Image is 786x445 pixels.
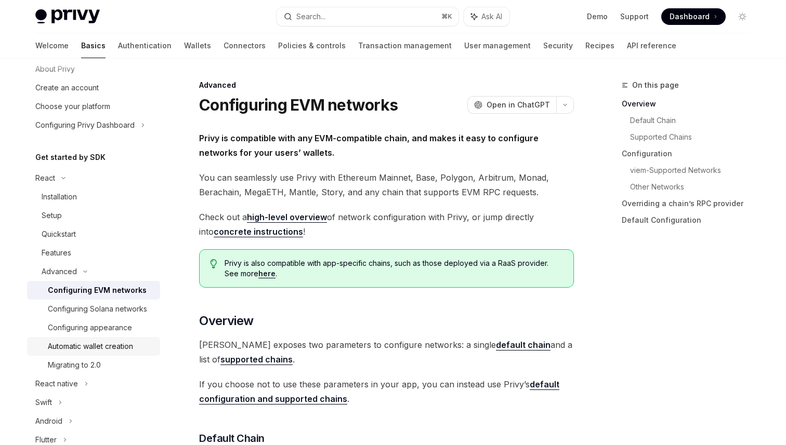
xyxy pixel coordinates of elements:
a: Migrating to 2.0 [27,356,160,374]
a: Policies & controls [278,33,346,58]
a: Supported Chains [630,129,759,145]
a: Support [620,11,649,22]
div: Search... [296,10,325,23]
div: Android [35,415,62,427]
a: Configuring appearance [27,318,160,337]
div: Configuring appearance [48,321,132,334]
div: Swift [35,396,52,409]
span: On this page [632,79,679,91]
span: If you choose not to use these parameters in your app, you can instead use Privy’s . [199,377,574,406]
h5: Get started by SDK [35,151,106,164]
div: Create an account [35,82,99,94]
span: Ask AI [481,11,502,22]
div: React [35,172,55,184]
span: You can seamlessly use Privy with Ethereum Mainnet, Base, Polygon, Arbitrum, Monad, Berachain, Me... [199,170,574,199]
a: Default Chain [630,112,759,129]
a: Automatic wallet creation [27,337,160,356]
a: here [258,269,276,278]
a: Authentication [118,33,172,58]
svg: Tip [210,259,217,268]
button: Ask AI [464,7,509,26]
a: Quickstart [27,225,160,244]
span: ⌘ K [441,12,452,21]
a: Welcome [35,33,69,58]
a: concrete instructions [214,226,303,237]
a: default chain [496,340,551,350]
a: User management [464,33,531,58]
a: Transaction management [358,33,452,58]
a: Dashboard [661,8,726,25]
div: React native [35,377,78,390]
button: Open in ChatGPT [467,96,556,114]
a: Default Configuration [622,212,759,228]
a: Installation [27,187,160,206]
span: Dashboard [670,11,710,22]
strong: Privy is compatible with any EVM-compatible chain, and makes it easy to configure networks for yo... [199,133,539,158]
div: Configuring Privy Dashboard [35,119,135,131]
a: Recipes [585,33,614,58]
a: Configuring Solana networks [27,300,160,318]
a: Create an account [27,78,160,97]
span: Check out a of network configuration with Privy, or jump directly into ! [199,210,574,239]
button: Toggle dark mode [734,8,751,25]
h1: Configuring EVM networks [199,96,398,114]
span: Privy is also compatible with app-specific chains, such as those deployed via a RaaS provider. Se... [225,258,563,279]
a: supported chains [220,354,293,365]
div: Quickstart [42,228,76,240]
a: high-level overview [247,212,327,223]
a: viem-Supported Networks [630,162,759,179]
a: Configuring EVM networks [27,281,160,300]
a: Wallets [184,33,211,58]
a: Other Networks [630,179,759,195]
span: Overview [199,313,253,329]
span: Open in ChatGPT [487,100,550,110]
a: Basics [81,33,106,58]
div: Installation [42,191,77,203]
strong: default chain [496,340,551,350]
a: Security [543,33,573,58]
a: Connectors [224,33,266,58]
div: Advanced [42,265,77,278]
a: Configuration [622,145,759,162]
img: light logo [35,9,100,24]
a: Choose your platform [27,97,160,116]
div: Advanced [199,80,574,90]
div: Migrating to 2.0 [48,359,101,371]
a: Setup [27,206,160,225]
button: Search...⌘K [277,7,459,26]
div: Automatic wallet creation [48,340,133,353]
div: Setup [42,209,62,222]
a: Demo [587,11,608,22]
a: Features [27,244,160,262]
div: Features [42,247,71,259]
a: API reference [627,33,676,58]
div: Choose your platform [35,100,110,113]
span: [PERSON_NAME] exposes two parameters to configure networks: a single and a list of . [199,338,574,367]
div: Configuring Solana networks [48,303,147,315]
div: Configuring EVM networks [48,284,147,296]
a: Overview [622,96,759,112]
a: Overriding a chain’s RPC provider [622,195,759,212]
